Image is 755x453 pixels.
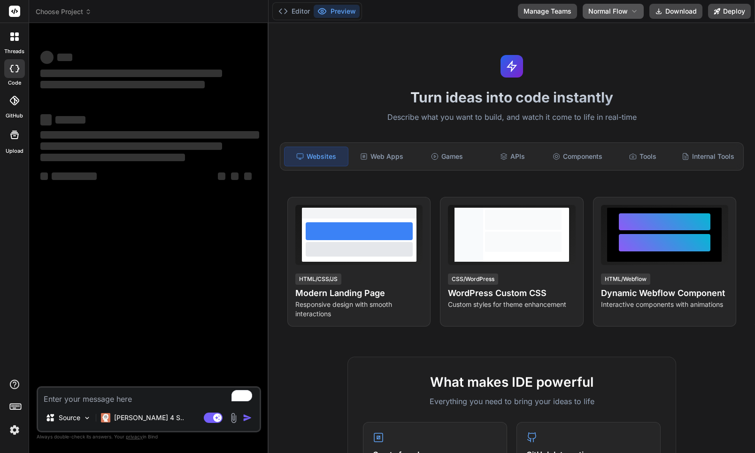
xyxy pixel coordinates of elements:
[546,147,609,166] div: Components
[243,413,252,422] img: icon
[583,4,644,19] button: Normal Flow
[40,154,185,161] span: ‌
[36,7,92,16] span: Choose Project
[101,413,110,422] img: Claude 4 Sonnet
[218,172,225,180] span: ‌
[350,147,414,166] div: Web Apps
[4,47,24,55] label: threads
[8,79,21,87] label: code
[6,112,23,120] label: GitHub
[40,172,48,180] span: ‌
[295,287,423,300] h4: Modern Landing Page
[601,287,728,300] h4: Dynamic Webflow Component
[231,172,239,180] span: ‌
[83,414,91,422] img: Pick Models
[363,372,661,392] h2: What makes IDE powerful
[7,422,23,438] img: settings
[518,4,577,19] button: Manage Teams
[448,300,575,309] p: Custom styles for theme enhancement
[55,116,85,124] span: ‌
[114,413,184,422] p: [PERSON_NAME] 4 S..
[314,5,360,18] button: Preview
[295,300,423,319] p: Responsive design with smooth interactions
[363,396,661,407] p: Everything you need to bring your ideas to life
[274,111,749,124] p: Describe what you want to build, and watch it come to life in real-time
[37,432,261,441] p: Always double-check its answers. Your in Bind
[38,388,260,405] textarea: To enrich screen reader interactions, please activate Accessibility in Grammarly extension settings
[676,147,740,166] div: Internal Tools
[244,172,252,180] span: ‌
[40,70,222,77] span: ‌
[126,434,143,439] span: privacy
[416,147,479,166] div: Games
[40,142,222,150] span: ‌
[601,300,728,309] p: Interactive components with animations
[6,147,23,155] label: Upload
[588,7,628,16] span: Normal Flow
[59,413,80,422] p: Source
[649,4,702,19] button: Download
[40,114,52,125] span: ‌
[228,413,239,423] img: attachment
[40,81,205,88] span: ‌
[295,273,341,285] div: HTML/CSS/JS
[275,5,314,18] button: Editor
[601,273,650,285] div: HTML/Webflow
[40,131,259,139] span: ‌
[57,54,72,61] span: ‌
[708,4,751,19] button: Deploy
[274,89,749,106] h1: Turn ideas into code instantly
[40,51,54,64] span: ‌
[448,287,575,300] h4: WordPress Custom CSS
[481,147,544,166] div: APIs
[52,172,97,180] span: ‌
[611,147,674,166] div: Tools
[448,273,498,285] div: CSS/WordPress
[284,147,348,166] div: Websites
